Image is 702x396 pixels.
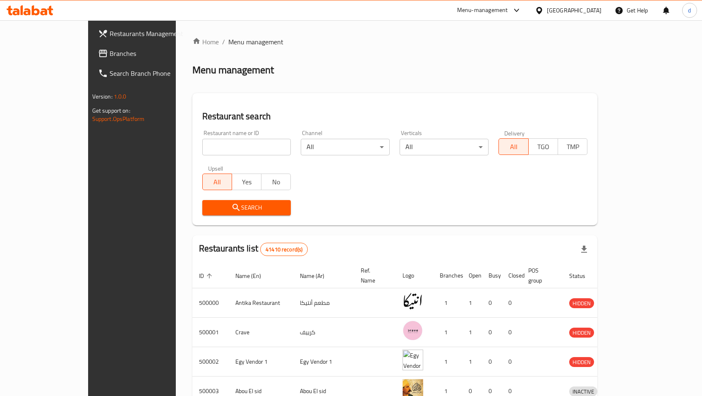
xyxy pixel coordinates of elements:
[293,288,354,318] td: مطعم أنتيكا
[228,37,283,47] span: Menu management
[235,176,258,188] span: Yes
[202,139,291,155] input: Search for restaurant name or ID..
[528,138,558,155] button: TGO
[110,68,199,78] span: Search Branch Phone
[561,141,584,153] span: TMP
[688,6,691,15] span: d
[502,288,522,318] td: 0
[462,263,482,288] th: Open
[433,288,462,318] td: 1
[502,263,522,288] th: Closed
[569,357,594,367] span: HIDDEN
[569,271,596,281] span: Status
[192,347,229,377] td: 500002
[569,328,594,338] span: HIDDEN
[300,271,335,281] span: Name (Ar)
[482,318,502,347] td: 0
[199,271,215,281] span: ID
[532,141,555,153] span: TGO
[265,176,288,188] span: No
[91,63,205,83] a: Search Branch Phone
[110,48,199,58] span: Branches
[403,291,423,311] img: Antika Restaurant
[293,347,354,377] td: Egy Vendor 1
[229,347,293,377] td: Egy Vendor 1
[433,263,462,288] th: Branches
[114,91,127,102] span: 1.0.0
[232,174,261,190] button: Yes
[208,165,223,171] label: Upsell
[202,174,232,190] button: All
[260,243,308,256] div: Total records count
[192,37,219,47] a: Home
[235,271,272,281] span: Name (En)
[462,347,482,377] td: 1
[396,263,433,288] th: Logo
[192,288,229,318] td: 500000
[92,105,130,116] span: Get support on:
[569,299,594,308] span: HIDDEN
[403,320,423,341] img: Crave
[91,43,205,63] a: Branches
[482,263,502,288] th: Busy
[91,24,205,43] a: Restaurants Management
[433,347,462,377] td: 1
[400,139,489,155] div: All
[202,200,291,215] button: Search
[192,37,598,47] nav: breadcrumb
[558,138,587,155] button: TMP
[192,63,274,77] h2: Menu management
[462,288,482,318] td: 1
[229,288,293,318] td: Antika Restaurant
[569,328,594,338] div: HIDDEN
[502,318,522,347] td: 0
[361,266,386,285] span: Ref. Name
[498,138,528,155] button: All
[574,239,594,259] div: Export file
[528,266,553,285] span: POS group
[502,347,522,377] td: 0
[504,130,525,136] label: Delivery
[482,288,502,318] td: 0
[261,174,291,190] button: No
[222,37,225,47] li: /
[229,318,293,347] td: Crave
[110,29,199,39] span: Restaurants Management
[206,176,229,188] span: All
[462,318,482,347] td: 1
[502,141,525,153] span: All
[202,110,588,123] h2: Restaurant search
[199,242,308,256] h2: Restaurants list
[209,203,285,213] span: Search
[92,113,145,124] a: Support.OpsPlatform
[192,318,229,347] td: 500001
[301,139,390,155] div: All
[293,318,354,347] td: كرييف
[457,5,508,15] div: Menu-management
[403,350,423,370] img: Egy Vendor 1
[433,318,462,347] td: 1
[547,6,601,15] div: [GEOGRAPHIC_DATA]
[92,91,113,102] span: Version:
[261,246,307,254] span: 41410 record(s)
[482,347,502,377] td: 0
